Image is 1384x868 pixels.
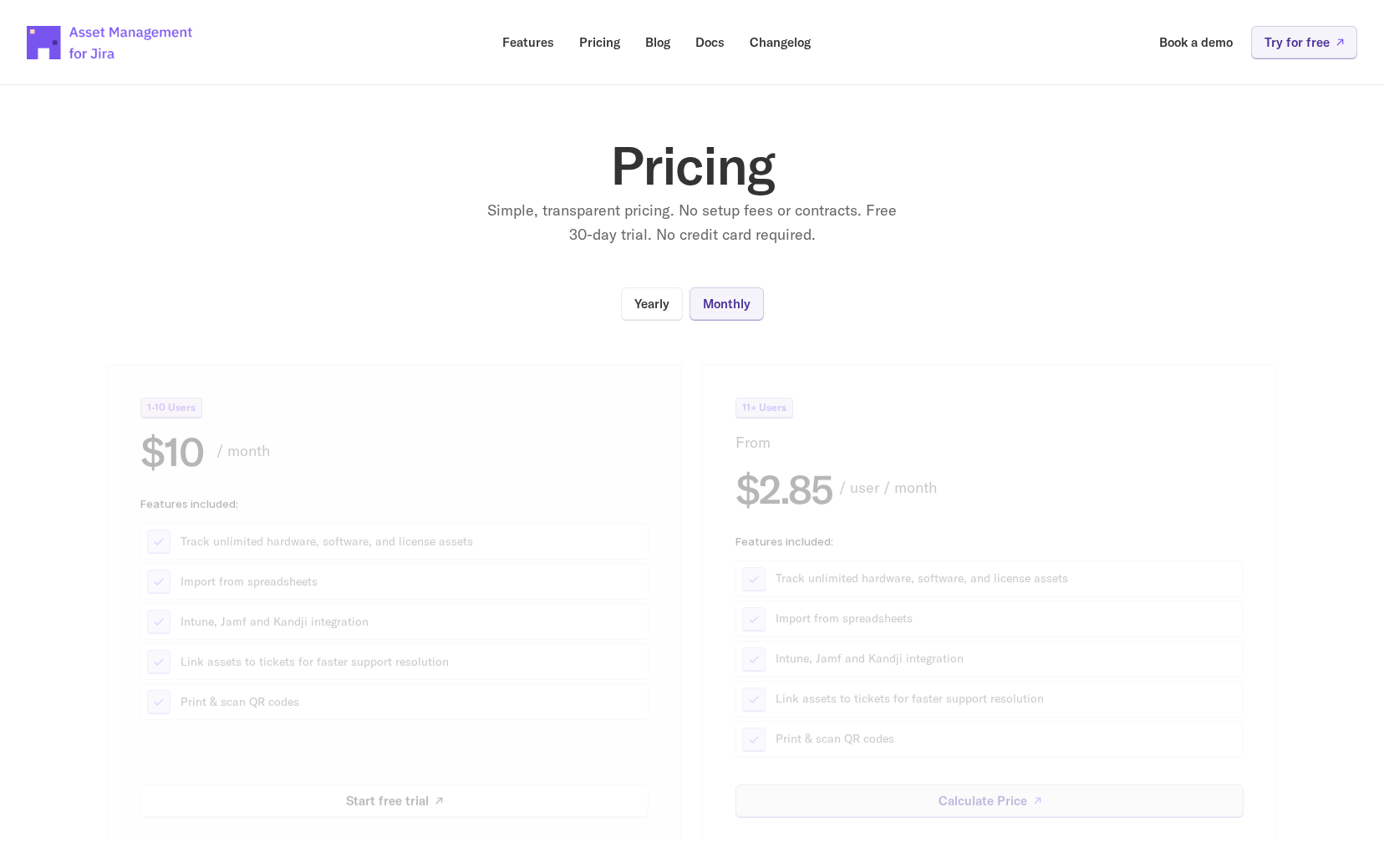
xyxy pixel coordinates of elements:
[1264,36,1330,48] p: Try for free
[695,36,725,48] p: Docs
[483,199,901,247] p: Simple, transparent pricing. No setup fees or contracts. Free 30-day trial. No credit card required.
[181,693,642,710] p: Print & scan QR codes
[735,784,1244,817] a: Calculate Price
[358,139,1026,192] h1: Pricing
[738,26,822,58] a: Changelog
[502,36,554,48] p: Features
[181,653,642,670] p: Link assets to tickets for faster support resolution
[567,26,632,58] a: Pricing
[839,476,1244,500] p: / user / month
[634,297,669,310] p: Yearly
[684,26,736,58] a: Docs
[742,402,786,412] p: 11+ Users
[181,573,642,590] p: Import from spreadsheets
[147,402,196,412] p: 1-10 Users
[750,36,811,48] p: Changelog
[140,784,649,817] a: Start free trial
[1147,26,1244,58] a: Book a demo
[346,794,429,807] p: Start free trial
[776,731,1237,748] p: Print & scan QR codes
[140,497,649,509] p: Features included:
[735,535,1244,546] p: Features included:
[491,26,566,58] a: Features
[703,297,751,310] p: Monthly
[776,651,1237,667] p: Intune, Jamf and Kandji integration
[776,611,1237,627] p: Import from spreadsheets
[181,613,642,630] p: Intune, Jamf and Kandji integration
[1159,36,1233,48] p: Book a demo
[181,533,642,550] p: Track unlimited hardware, software, and license assets
[579,36,620,48] p: Pricing
[735,430,812,454] p: From
[140,430,203,470] h2: $10
[776,691,1237,708] p: Link assets to tickets for faster support resolution
[735,468,832,508] h2: $2.85
[645,36,670,48] p: Blog
[216,439,649,463] p: / month
[633,26,682,58] a: Blog
[1251,26,1357,58] a: Try for free
[776,571,1237,587] p: Track unlimited hardware, software, and license assets
[939,794,1027,807] p: Calculate Price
